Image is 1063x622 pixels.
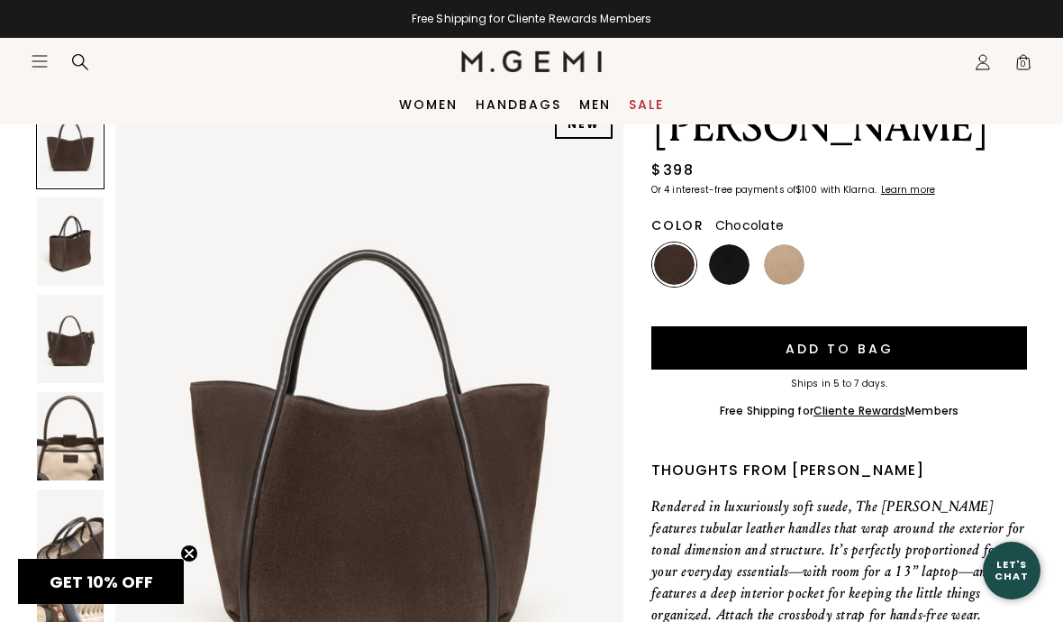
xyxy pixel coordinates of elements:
[37,197,104,286] img: The Ursula Tote
[399,97,458,112] a: Women
[651,379,1027,389] div: Ships in 5 to 7 days.
[795,183,817,197] klarna-placement-style-amount: $100
[18,559,184,604] div: GET 10% OFFClose teaser
[720,404,959,418] div: Free Shipping for Members
[821,183,879,197] klarna-placement-style-body: with Klarna
[461,50,603,72] img: M.Gemi
[579,97,611,112] a: Men
[709,244,750,285] img: Black
[31,52,49,70] button: Open site menu
[37,489,104,578] img: The Ursula Tote
[629,97,664,112] a: Sale
[651,460,1027,481] div: Thoughts from [PERSON_NAME]
[476,97,561,112] a: Handbags
[37,392,104,480] img: The Ursula Tote
[715,216,784,234] span: Chocolate
[651,326,1027,370] button: Add to Bag
[654,244,695,285] img: Chocolate
[651,218,704,233] h2: Color
[651,160,694,181] div: $398
[983,559,1040,581] div: Let's Chat
[813,403,906,418] a: Cliente Rewards
[879,185,935,196] a: Learn more
[1014,57,1032,75] span: 0
[180,544,198,563] button: Close teaser
[764,244,804,285] img: Latte
[50,571,153,593] span: GET 10% OFF
[37,295,104,383] img: The Ursula Tote
[555,110,613,139] div: NEW
[881,183,935,197] klarna-placement-style-cta: Learn more
[651,183,795,197] klarna-placement-style-body: Or 4 interest-free payments of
